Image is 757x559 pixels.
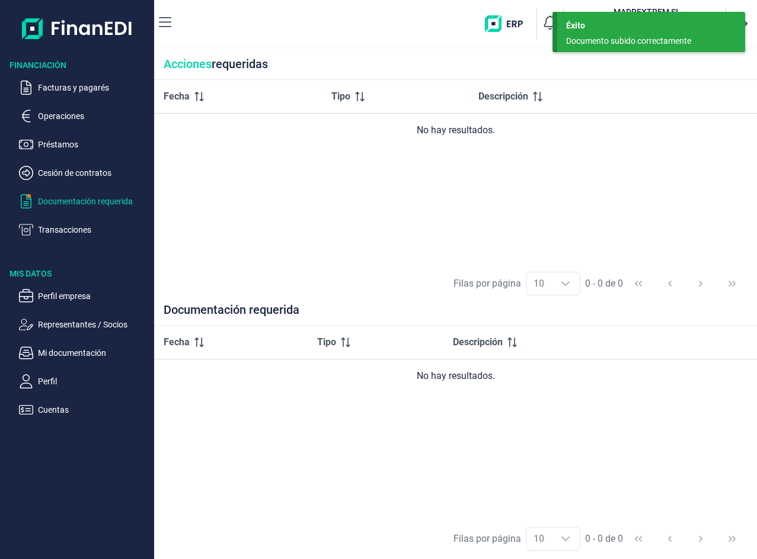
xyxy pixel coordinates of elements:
[19,166,149,180] button: Cesión de contratos
[656,525,684,553] button: Previous Page
[478,89,528,104] span: Descripción
[453,532,521,546] div: Filas por página
[38,403,149,417] p: Cuentas
[718,525,746,553] button: Last Page
[19,374,149,388] button: Perfil
[19,346,149,360] button: Mi documentación
[485,15,532,32] img: erp
[38,289,149,303] p: Perfil empresa
[585,534,623,544] span: 0 - 0 de 0
[154,304,757,326] div: Documentación requerida
[566,35,727,47] div: Documento subido correctamente
[164,369,748,383] div: No hay resultados.
[718,269,746,298] button: Last Page
[331,89,350,104] span: Tipo
[164,57,212,71] span: Acciones
[22,9,133,47] img: Logo de aplicación
[19,403,149,417] button: Cuentas
[38,374,149,388] p: Perfil
[19,137,149,152] button: Préstamos
[656,269,684,298] button: Previous Page
[38,109,149,123] p: Operaciones
[317,335,336,349] span: Tipo
[453,335,503,349] span: Descripción
[568,6,721,41] button: MAMADREXTREM SL[PERSON_NAME] [PERSON_NAME](B87353108)
[551,272,580,295] div: Choose
[592,6,702,18] h3: MADREXTREM SL
[38,194,149,208] p: Documentación requerida
[19,289,149,303] button: Perfil empresa
[38,317,149,332] p: Representantes / Socios
[164,89,190,104] span: Fecha
[164,335,190,349] span: Fecha
[19,81,149,95] button: Facturas y pagarés
[154,49,757,80] div: requeridas
[19,223,149,237] button: Transacciones
[686,269,715,298] button: Next Page
[38,223,149,237] p: Transacciones
[585,279,623,288] span: 0 - 0 de 0
[164,123,748,137] div: No hay resultados.
[624,525,653,553] button: First Page
[551,528,580,550] div: Choose
[19,109,149,123] button: Operaciones
[38,137,149,152] p: Préstamos
[19,194,149,208] button: Documentación requerida
[566,20,736,32] div: Éxito
[38,346,149,360] p: Mi documentación
[453,277,521,291] div: Filas por página
[19,317,149,332] button: Representantes / Socios
[38,166,149,180] p: Cesión de contratos
[38,81,149,95] p: Facturas y pagarés
[624,269,653,298] button: First Page
[686,525,715,553] button: Next Page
